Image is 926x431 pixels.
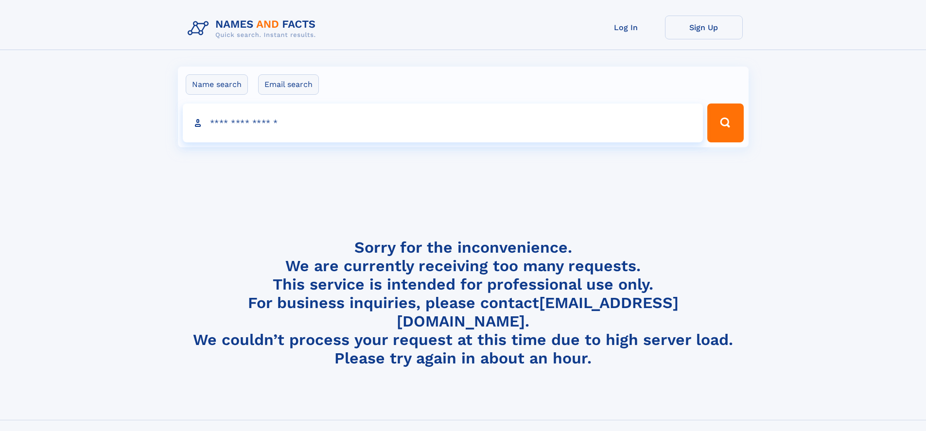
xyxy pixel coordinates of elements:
[397,293,679,330] a: [EMAIL_ADDRESS][DOMAIN_NAME]
[184,238,743,368] h4: Sorry for the inconvenience. We are currently receiving too many requests. This service is intend...
[587,16,665,39] a: Log In
[707,103,743,142] button: Search Button
[186,74,248,95] label: Name search
[183,103,703,142] input: search input
[184,16,324,42] img: Logo Names and Facts
[258,74,319,95] label: Email search
[665,16,743,39] a: Sign Up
